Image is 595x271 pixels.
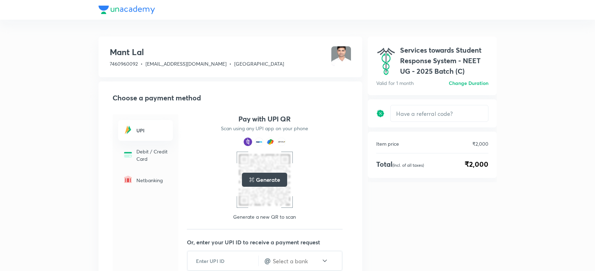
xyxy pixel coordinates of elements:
h2: Choose a payment method [113,93,351,103]
h4: Pay with UPI QR [238,114,291,124]
span: • [229,60,231,67]
span: 7460960092 [110,60,138,67]
span: ₹2,000 [465,159,488,170]
span: [EMAIL_ADDRESS][DOMAIN_NAME] [146,60,226,67]
p: Generate a new QR to scan [233,213,296,220]
h1: Services towards Student Response System - NEET UG - 2025 Batch (C) [400,45,488,77]
img: discount [376,109,385,118]
p: (Incl. of all taxes) [392,163,424,168]
img: payment method [277,138,286,146]
img: payment method [266,138,275,146]
h4: Total [376,159,424,170]
h4: @ [264,256,271,266]
p: ₹2,000 [472,140,488,147]
img: - [122,174,134,185]
input: Select a bank [272,257,321,265]
img: - [122,124,134,135]
img: - [122,149,134,160]
h6: Change Duration [449,79,488,87]
p: Debit / Credit Card [136,148,169,163]
h5: Generate [256,176,280,184]
span: • [141,60,143,67]
img: Avatar [331,46,351,66]
h3: Mant Lal [110,46,284,58]
input: Have a referral code? [391,105,488,122]
img: payment method [244,138,252,146]
p: Netbanking [136,177,169,184]
h6: UPI [136,127,169,134]
p: Or, enter your UPI ID to receive a payment request [187,238,351,246]
p: Item price [376,140,399,147]
img: avatar [376,45,396,77]
input: Enter UPI ID [188,252,258,270]
img: payment method [255,138,263,146]
p: Valid for 1 month [376,79,414,87]
p: Scan using any UPI app on your phone [221,125,308,132]
img: loading.. [249,177,255,183]
span: [GEOGRAPHIC_DATA] [234,60,284,67]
